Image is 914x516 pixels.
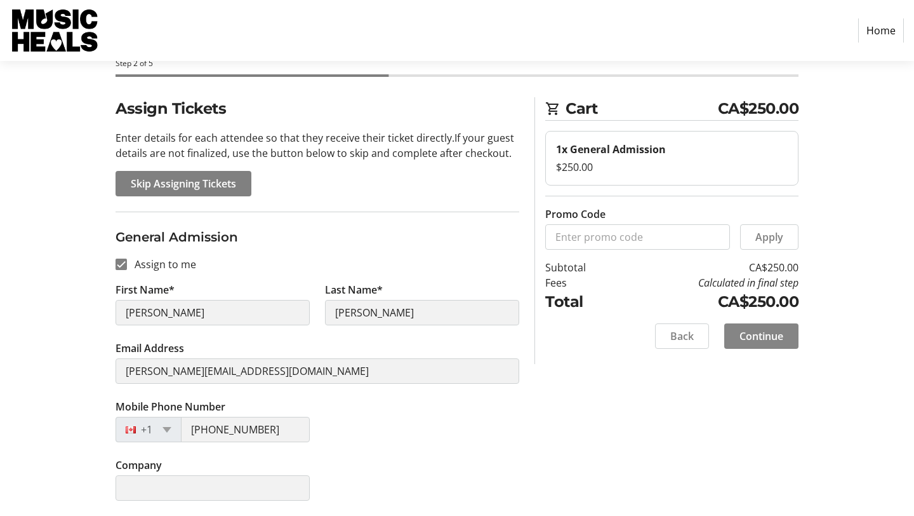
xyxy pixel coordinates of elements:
[556,142,666,156] strong: 1x General Admission
[131,176,236,191] span: Skip Assigning Tickets
[116,227,519,247] h3: General Admission
[116,97,519,120] h2: Assign Tickets
[127,257,196,272] label: Assign to me
[545,290,618,313] td: Total
[116,458,162,473] label: Company
[116,58,798,69] div: Step 2 of 5
[724,323,798,349] button: Continue
[755,229,783,245] span: Apply
[116,282,175,297] label: First Name*
[718,97,799,120] span: CA$250.00
[545,224,730,250] input: Enter promo code
[116,341,184,356] label: Email Address
[618,260,798,275] td: CA$250.00
[566,97,718,120] span: Cart
[116,399,225,414] label: Mobile Phone Number
[116,171,251,196] button: Skip Assigning Tickets
[545,260,618,275] td: Subtotal
[10,5,100,56] img: Music Heals Charitable Foundation's Logo
[618,290,798,313] td: CA$250.00
[670,329,694,344] span: Back
[545,207,606,222] label: Promo Code
[739,329,783,344] span: Continue
[858,18,904,43] a: Home
[116,130,519,161] p: Enter details for each attendee so that they receive their ticket directly. If your guest details...
[740,224,798,250] button: Apply
[556,160,788,175] div: $250.00
[545,275,618,290] td: Fees
[325,282,383,297] label: Last Name*
[618,275,798,290] td: Calculated in final step
[181,417,310,442] input: (506) 234-5678
[655,323,709,349] button: Back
